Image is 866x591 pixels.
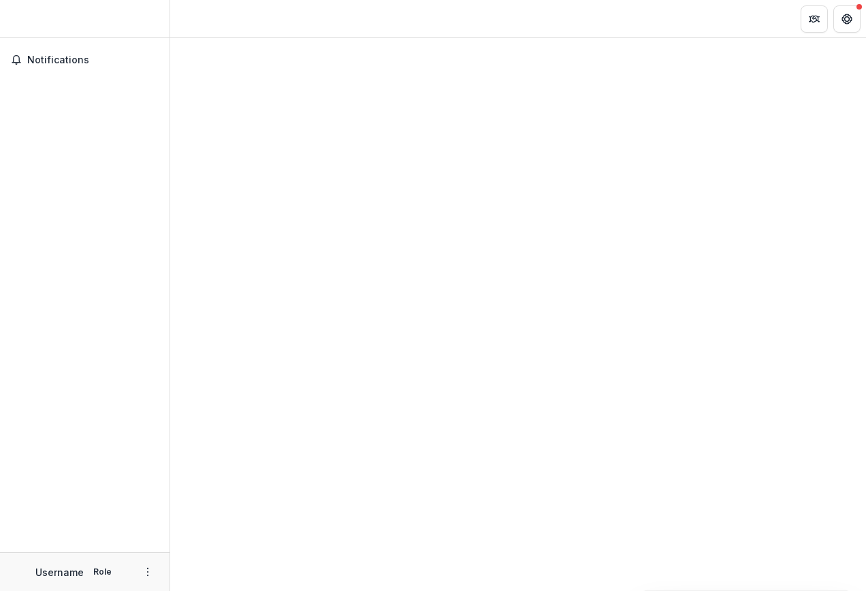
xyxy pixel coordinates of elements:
button: Partners [801,5,828,33]
span: Notifications [27,54,159,66]
p: Role [89,566,116,578]
p: Username [35,565,84,579]
button: Notifications [5,49,164,71]
button: More [140,564,156,580]
button: Get Help [833,5,861,33]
